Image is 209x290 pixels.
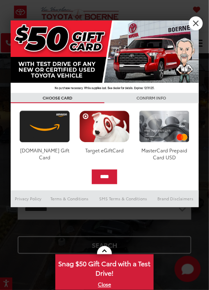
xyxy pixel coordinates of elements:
div: [DOMAIN_NAME] Gift Card [18,147,71,161]
img: mastercard.png [138,111,191,143]
div: MasterCard Prepaid Card USD [138,147,191,161]
a: Terms & Conditions [45,194,93,204]
h3: CONFIRM INFO [104,93,199,103]
a: Privacy Policy [11,194,45,204]
img: targetcard.png [78,111,131,143]
a: SMS Terms & Conditions [93,194,153,204]
img: amazoncard.png [18,111,71,143]
span: Snag $50 Gift Card with a Test Drive! [56,255,153,280]
a: Brand Disclaimers [153,194,199,204]
h3: CHOOSE CARD [11,93,105,103]
div: Target eGiftCard [78,147,131,154]
img: 42635_top_851395.jpg [11,20,199,93]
